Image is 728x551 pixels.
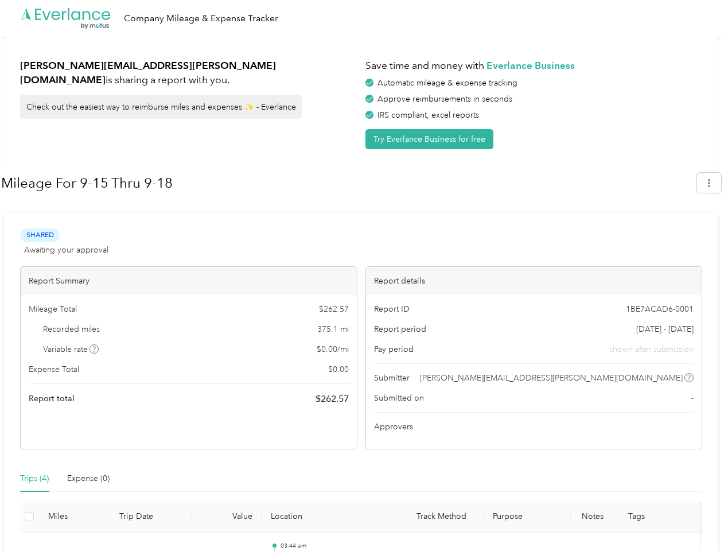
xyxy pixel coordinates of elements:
div: Report Summary [21,267,357,295]
span: - [691,392,694,404]
span: [DATE] - [DATE] [636,323,694,335]
span: $ 0.00 [328,363,349,375]
span: Report ID [374,303,410,315]
span: Shared [20,228,60,242]
span: Variable rate [43,343,99,355]
span: Submitted on [374,392,424,404]
th: Miles [39,501,110,533]
button: Try Everlance Business for free [365,129,493,149]
span: $ 0.00 / mi [317,343,349,355]
span: Approve reimbursements in seconds [377,94,512,104]
span: Approvers [374,421,413,433]
h1: Save time and money with [365,59,703,73]
th: Tags [614,501,658,533]
span: $ 262.57 [316,392,349,406]
th: Notes [571,501,614,533]
span: 375.1 mi [317,323,349,335]
span: Mileage Total [29,303,77,315]
div: Company Mileage & Expense Tracker [124,11,278,26]
span: Pay period [374,343,414,355]
span: shown after submission [609,343,694,355]
div: Trips (4) [20,472,49,485]
div: Report details [366,267,702,295]
th: Location [262,501,407,533]
p: 03:44 am [281,542,399,550]
span: IRS compliant, excel reports [377,110,479,120]
span: Expense Total [29,363,79,375]
th: Trip Date [110,501,192,533]
span: $ 262.57 [319,303,349,315]
div: Expense (0) [67,472,110,485]
strong: Everlance Business [486,59,575,71]
th: Purpose [484,501,571,533]
h1: Mileage For 9-15 Thru 9-18 [1,169,689,197]
span: Report total [29,393,75,405]
th: Value [192,501,262,533]
strong: [PERSON_NAME][EMAIL_ADDRESS][PERSON_NAME][DOMAIN_NAME] [20,59,276,86]
span: Automatic mileage & expense tracking [377,78,517,88]
span: Recorded miles [43,323,100,335]
span: Submitter [374,372,410,384]
span: Report period [374,323,426,335]
div: Check out the easiest way to reimburse miles and expenses ✨ - Everlance [20,95,302,119]
span: 1BE7ACAD6-0001 [626,303,694,315]
span: [PERSON_NAME][EMAIL_ADDRESS][PERSON_NAME][DOMAIN_NAME] [420,372,683,384]
th: Track Method [407,501,483,533]
span: Awaiting your approval [24,244,108,256]
h1: is sharing a report with you. [20,59,357,87]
